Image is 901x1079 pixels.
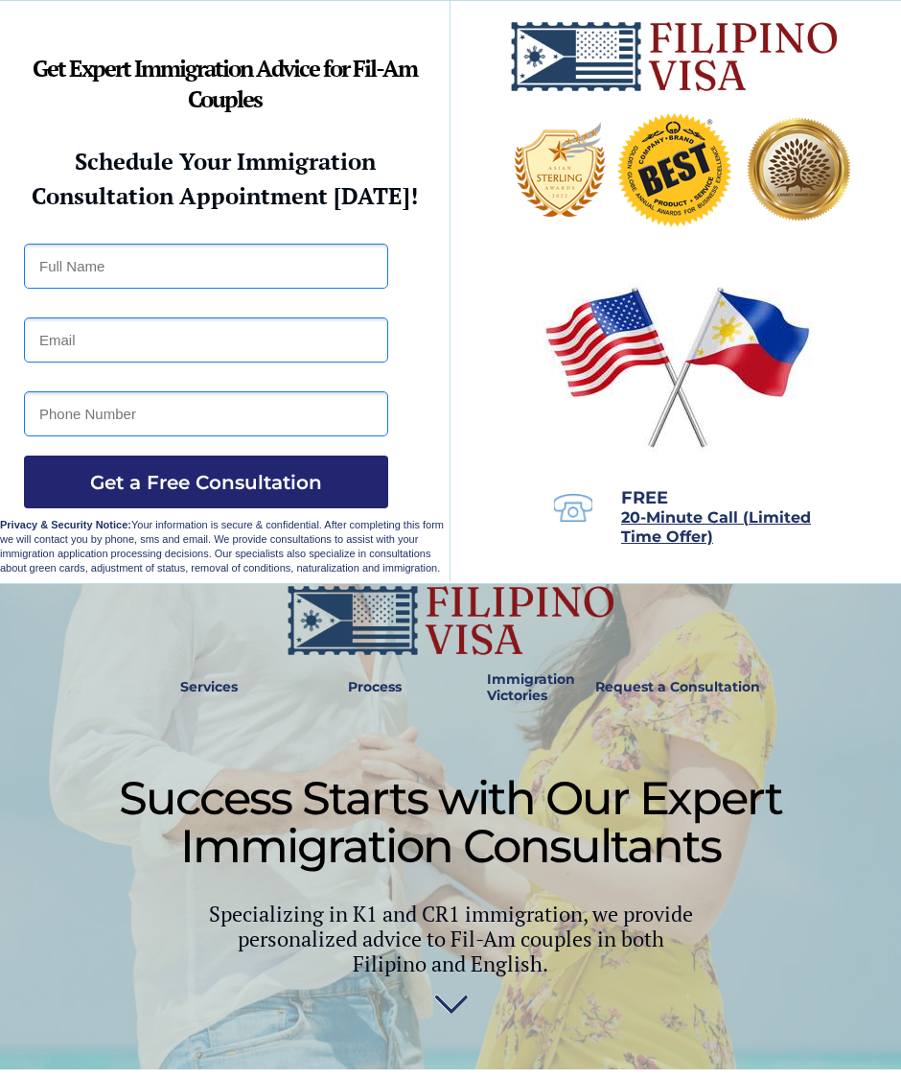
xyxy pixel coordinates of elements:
strong: Get Expert Immigration Advice for Fil-Am Couples [33,53,417,114]
input: Phone Number [24,391,388,436]
button: Get a Free Consultation [24,456,388,508]
strong: Request a Consultation [595,678,760,695]
a: Immigration Victories [479,666,543,710]
input: Full Name [24,244,388,289]
a: Request a Consultation [587,666,769,710]
strong: Schedule Your Immigration [75,146,376,176]
strong: Process [348,678,402,695]
span: FREE [621,487,668,508]
strong: Consultation Appointment [DATE]! [32,180,418,211]
span: Success Starts with Our Expert Immigration Consultants [119,770,782,874]
strong: Services [180,678,238,695]
span: Get a Free Consultation [24,471,388,494]
input: Email [24,317,388,363]
strong: Immigration Victories [487,670,575,704]
span: Specializing in K1 and CR1 immigration, we provide personalized advice to Fil-Am couples in both ... [209,900,693,977]
a: Process [338,666,411,710]
a: 20-Minute Call (Limited Time Offer) [621,510,811,545]
span: 20-Minute Call (Limited Time Offer) [621,508,811,546]
a: Services [167,666,250,710]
